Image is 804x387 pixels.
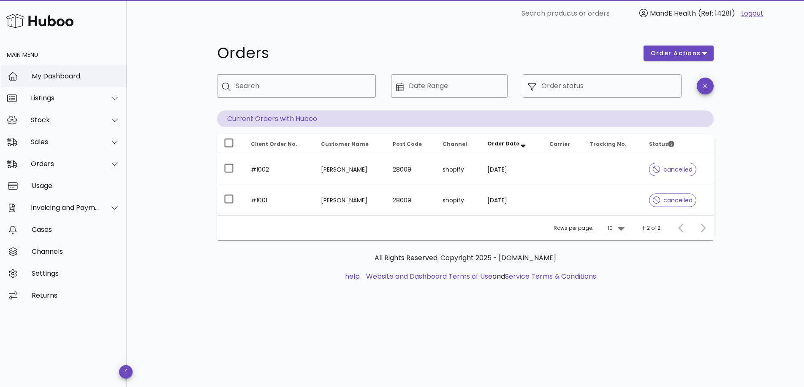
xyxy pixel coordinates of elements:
div: Stock [31,116,100,124]
td: 28009 [386,185,436,215]
a: Website and Dashboard Terms of Use [366,271,492,281]
td: #1001 [244,185,314,215]
th: Customer Name [314,134,386,154]
td: shopify [436,154,480,185]
div: Sales [31,138,100,146]
div: Listings [31,94,100,102]
td: 28009 [386,154,436,185]
span: Tracking No. [589,140,627,148]
div: Invoicing and Payments [31,204,100,212]
div: My Dashboard [32,72,120,80]
th: Carrier [543,134,583,154]
p: Current Orders with Huboo [217,110,714,127]
div: Cases [32,226,120,234]
span: cancelled [653,167,693,172]
a: Service Terms & Conditions [505,271,596,281]
img: Huboo Logo [6,12,73,30]
th: Tracking No. [583,134,642,154]
div: Usage [32,182,120,190]
th: Post Code [386,134,436,154]
div: Returns [32,291,120,299]
th: Order Date: Sorted descending. Activate to remove sorting. [481,134,543,154]
li: and [363,271,596,282]
td: [PERSON_NAME] [314,154,386,185]
span: MandE Health [650,8,696,18]
span: Carrier [549,140,570,148]
div: Channels [32,247,120,255]
div: 10Rows per page: [608,221,626,235]
span: Status [649,140,674,148]
span: Channel [443,140,467,148]
th: Client Order No. [244,134,314,154]
span: (Ref: 14281) [698,8,735,18]
span: Client Order No. [251,140,297,148]
th: Status [642,134,714,154]
td: shopify [436,185,480,215]
button: order actions [644,46,714,61]
th: Channel [436,134,480,154]
p: All Rights Reserved. Copyright 2025 - [DOMAIN_NAME] [224,253,707,263]
div: Settings [32,269,120,277]
span: cancelled [653,197,693,203]
span: order actions [650,49,701,58]
div: 1-2 of 2 [642,224,660,232]
a: help [345,271,360,281]
td: [DATE] [481,154,543,185]
td: [PERSON_NAME] [314,185,386,215]
a: Logout [741,8,763,19]
div: Orders [31,160,100,168]
div: Rows per page: [554,216,626,240]
h1: Orders [217,46,633,61]
div: 10 [608,224,613,232]
td: [DATE] [481,185,543,215]
span: Post Code [393,140,422,148]
span: Customer Name [321,140,369,148]
span: Order Date [487,140,519,147]
td: #1002 [244,154,314,185]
